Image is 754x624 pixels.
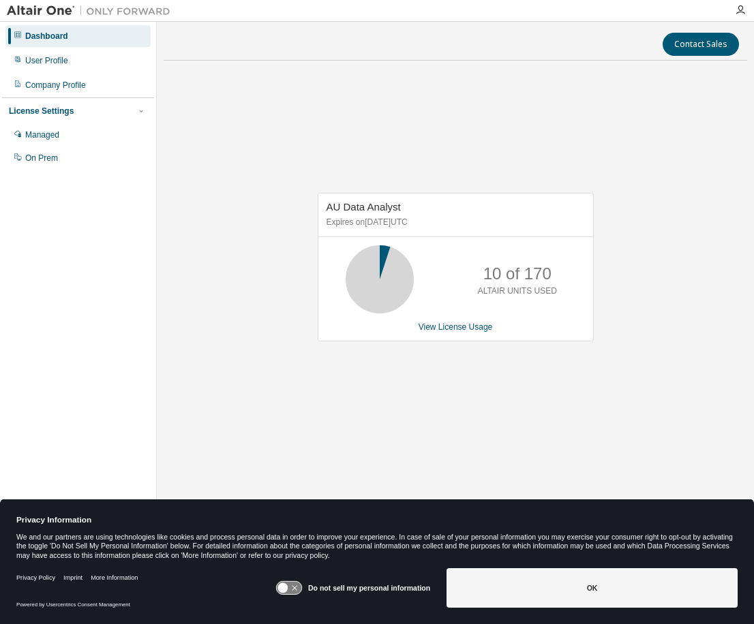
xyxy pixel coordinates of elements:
[25,153,58,163] div: On Prem
[478,285,557,297] p: ALTAIR UNITS USED
[419,322,493,332] a: View License Usage
[25,31,68,42] div: Dashboard
[327,201,401,213] span: AU Data Analyst
[7,4,177,18] img: Altair One
[9,106,74,116] div: License Settings
[25,80,86,91] div: Company Profile
[663,33,739,56] button: Contact Sales
[327,217,582,228] p: Expires on [DATE] UTC
[25,129,59,140] div: Managed
[483,262,552,285] p: 10 of 170
[25,55,68,66] div: User Profile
